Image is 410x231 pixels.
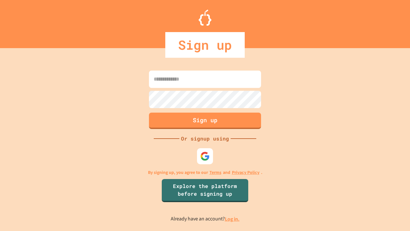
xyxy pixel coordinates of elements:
[225,216,240,222] a: Log in.
[199,10,211,26] img: Logo.svg
[171,215,240,223] p: Already have an account?
[179,135,231,142] div: Or signup using
[209,169,221,176] a: Terms
[148,169,262,176] p: By signing up, you agree to our and .
[165,32,245,58] div: Sign up
[200,151,210,161] img: google-icon.svg
[162,179,248,202] a: Explore the platform before signing up
[232,169,259,176] a: Privacy Policy
[149,113,261,129] button: Sign up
